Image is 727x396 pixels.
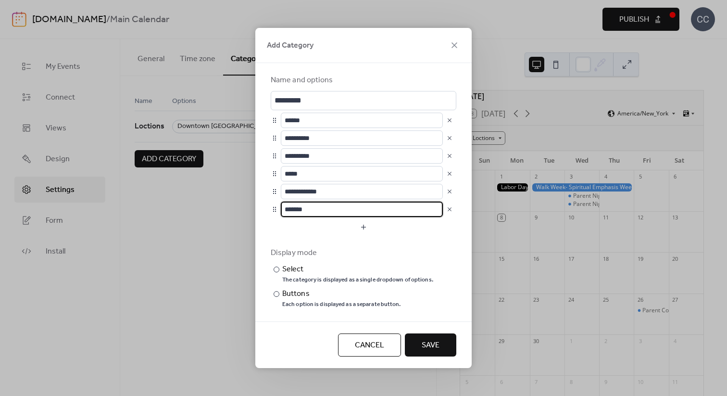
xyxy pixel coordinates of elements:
span: Add Category [267,40,313,51]
div: Display mode [271,247,454,259]
div: Select [282,264,431,275]
div: Name and options [271,75,454,86]
button: Save [405,333,456,357]
span: Save [422,340,439,351]
span: Cancel [355,340,384,351]
div: The category is displayed as a single dropdown of options. [282,276,433,284]
button: Cancel [338,333,401,357]
div: Each option is displayed as a separate button. [282,301,401,308]
div: Buttons [282,288,399,300]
